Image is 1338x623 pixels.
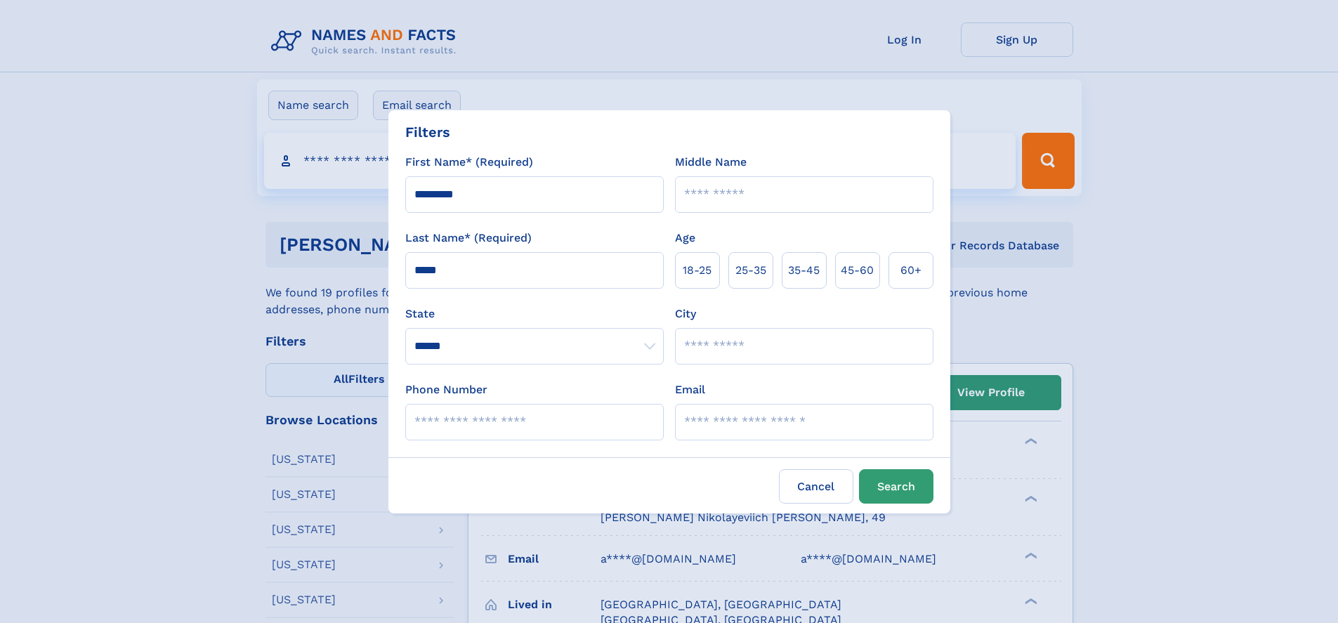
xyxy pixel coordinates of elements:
[405,230,532,247] label: Last Name* (Required)
[735,262,766,279] span: 25‑35
[675,154,747,171] label: Middle Name
[900,262,921,279] span: 60+
[683,262,711,279] span: 18‑25
[841,262,874,279] span: 45‑60
[675,230,695,247] label: Age
[779,469,853,504] label: Cancel
[405,154,533,171] label: First Name* (Required)
[405,122,450,143] div: Filters
[675,306,696,322] label: City
[405,306,664,322] label: State
[859,469,933,504] button: Search
[405,381,487,398] label: Phone Number
[788,262,820,279] span: 35‑45
[675,381,705,398] label: Email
